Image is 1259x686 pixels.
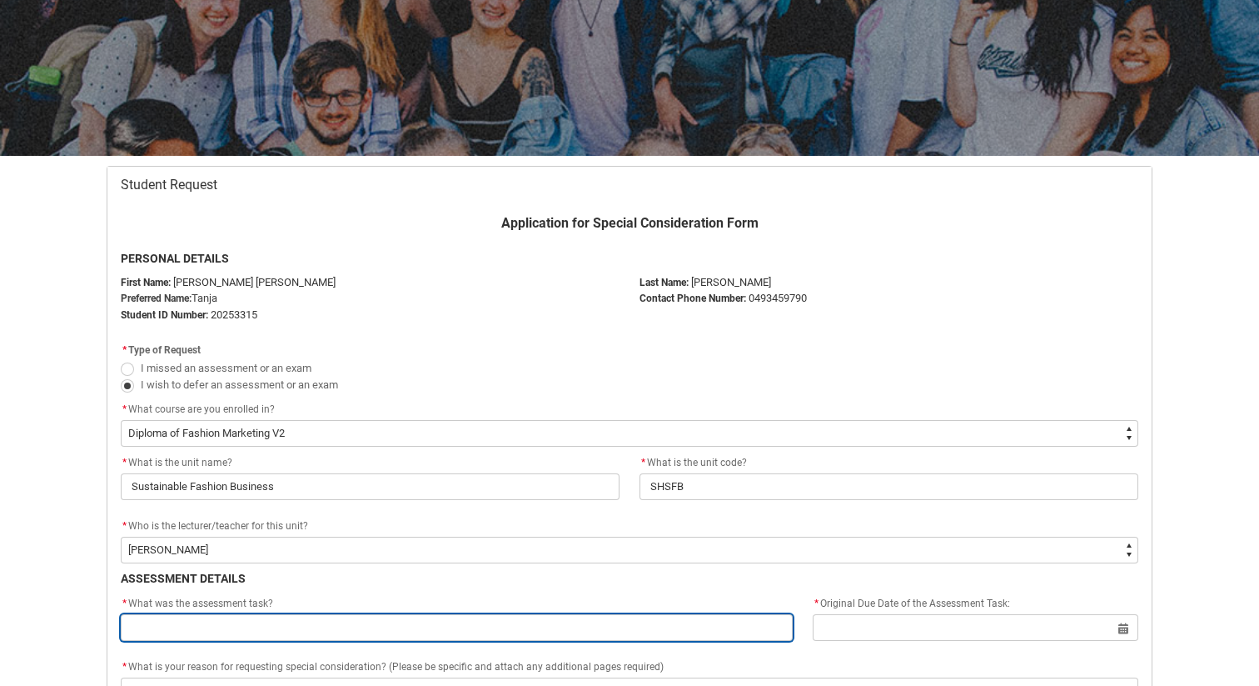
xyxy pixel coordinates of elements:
span: What course are you enrolled in? [128,403,275,415]
span: 0493459790 [749,292,807,304]
b: Application for Special Consideration Form [501,215,759,231]
p: [PERSON_NAME] [PERSON_NAME] [121,274,620,291]
abbr: required [122,457,127,468]
span: Student Request [121,177,217,193]
p: [PERSON_NAME] [639,274,1138,291]
span: Tanja [192,292,217,304]
abbr: required [122,403,127,415]
abbr: required [122,344,127,356]
p: 20253315 [121,307,620,323]
strong: Preferred Name: [121,293,192,304]
span: What is the unit name? [121,457,232,468]
span: I wish to defer an assessment or an exam [141,378,338,391]
b: Last Name: [639,277,689,288]
span: What is the unit code? [639,457,747,468]
abbr: required [122,661,127,673]
b: PERSONAL DETAILS [121,252,229,265]
span: I missed an assessment or an exam [141,362,311,374]
span: Who is the lecturer/teacher for this unit? [128,520,308,532]
strong: Student ID Number: [121,309,208,321]
abbr: required [122,598,127,609]
span: What was the assessment task? [121,598,273,609]
abbr: required [814,598,819,609]
b: ASSESSMENT DETAILS [121,572,246,585]
strong: First Name: [121,277,171,288]
abbr: required [122,520,127,532]
b: Contact Phone Number: [639,293,746,304]
span: Original Due Date of the Assessment Task: [813,598,1010,609]
abbr: required [641,457,645,468]
span: What is your reason for requesting special consideration? (Please be specific and attach any addi... [121,661,664,673]
span: Type of Request [128,344,201,356]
